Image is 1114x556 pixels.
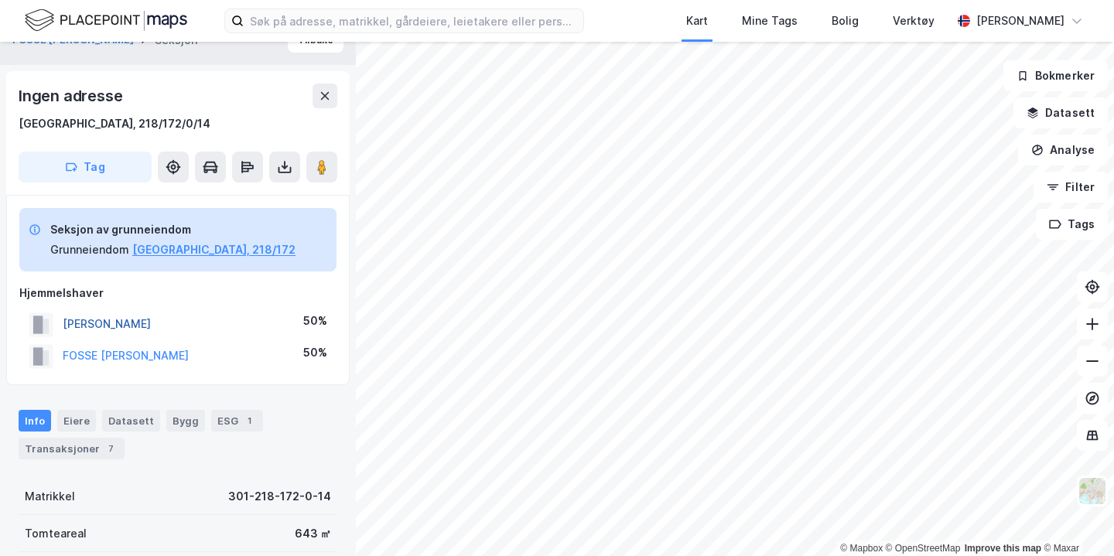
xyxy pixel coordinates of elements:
input: Søk på adresse, matrikkel, gårdeiere, leietakere eller personer [244,9,583,32]
a: OpenStreetMap [886,543,961,554]
div: Ingen adresse [19,84,125,108]
a: Improve this map [965,543,1041,554]
div: Bolig [832,12,859,30]
div: 1 [241,413,257,428]
iframe: Chat Widget [1037,482,1114,556]
div: Hjemmelshaver [19,284,337,302]
button: [GEOGRAPHIC_DATA], 218/172 [132,240,296,259]
div: Eiere [57,410,96,431]
div: Mine Tags [742,12,798,30]
div: 643 ㎡ [295,524,331,543]
div: 50% [303,343,327,362]
button: Filter [1034,172,1108,203]
div: Info [19,410,51,431]
div: 301-218-172-0-14 [228,487,331,506]
button: Bokmerker [1003,60,1108,91]
div: Grunneiendom [50,240,129,259]
img: logo.f888ab2527a4732fd821a326f86c7f29.svg [25,7,187,34]
button: Datasett [1013,97,1108,128]
div: Transaksjoner [19,438,125,459]
img: Z [1078,476,1107,506]
button: Tags [1036,209,1108,240]
div: Kart [686,12,708,30]
div: [PERSON_NAME] [976,12,1064,30]
div: [GEOGRAPHIC_DATA], 218/172/0/14 [19,114,210,133]
div: Datasett [102,410,160,431]
div: ESG [211,410,263,431]
div: Seksjon av grunneiendom [50,220,296,239]
div: Matrikkel [25,487,75,506]
a: Mapbox [840,543,883,554]
div: Verktøy [893,12,935,30]
div: 7 [103,441,118,456]
button: Analyse [1018,135,1108,165]
div: 50% [303,312,327,330]
div: Tomteareal [25,524,87,543]
div: Bygg [166,410,205,431]
button: Tag [19,152,152,182]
